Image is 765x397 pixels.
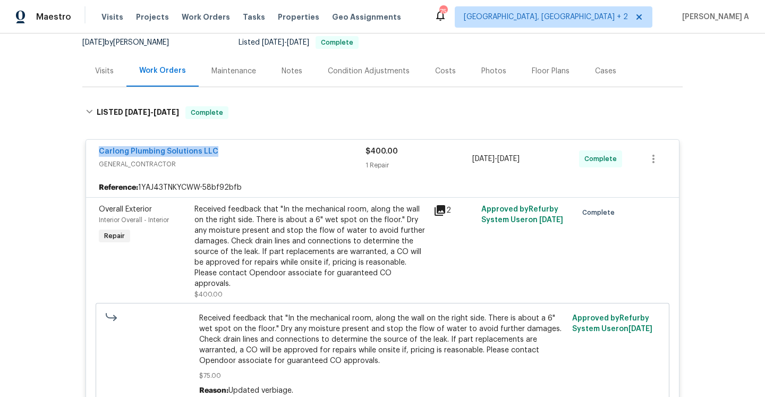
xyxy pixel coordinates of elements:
div: 75 [439,6,447,17]
span: Complete [584,154,621,164]
span: Interior Overall - Interior [99,217,169,223]
span: [DATE] [472,155,495,163]
span: Projects [136,12,169,22]
span: - [472,154,520,164]
span: Overall Exterior [99,206,152,213]
span: [DATE] [497,155,520,163]
div: Notes [282,66,302,77]
span: [DATE] [154,108,179,116]
span: - [125,108,179,116]
span: [PERSON_NAME] A [678,12,749,22]
span: Complete [186,107,227,118]
div: Photos [481,66,506,77]
span: GENERAL_CONTRACTOR [99,159,365,170]
div: Costs [435,66,456,77]
h6: LISTED [97,106,179,119]
span: $75.00 [199,370,566,381]
span: Listed [239,39,359,46]
span: - [262,39,309,46]
span: Maestro [36,12,71,22]
span: Complete [317,39,358,46]
div: Work Orders [139,65,186,76]
div: Floor Plans [532,66,569,77]
span: Work Orders [182,12,230,22]
span: [DATE] [287,39,309,46]
span: [DATE] [125,108,150,116]
span: [DATE] [539,216,563,224]
span: Visits [101,12,123,22]
span: Geo Assignments [332,12,401,22]
span: $400.00 [365,148,398,155]
span: Tasks [243,13,265,21]
span: Repair [100,231,129,241]
span: $400.00 [194,291,223,298]
div: Condition Adjustments [328,66,410,77]
span: [DATE] [82,39,105,46]
div: LISTED [DATE]-[DATE]Complete [82,96,683,130]
span: Received feedback that "In the mechanical room, along the wall on the right side. There is about ... [199,313,566,366]
div: 1 Repair [365,160,472,171]
b: Reference: [99,182,138,193]
span: Complete [582,207,619,218]
div: Received feedback that "In the mechanical room, along the wall on the right side. There is about ... [194,204,427,289]
span: [DATE] [262,39,284,46]
span: Approved by Refurby System User on [481,206,563,224]
span: Approved by Refurby System User on [572,315,652,333]
span: [DATE] [628,325,652,333]
div: Visits [95,66,114,77]
div: 1YAJ43TNKYCWW-58bf92bfb [86,178,679,197]
div: by [PERSON_NAME] [82,36,182,49]
div: Maintenance [211,66,256,77]
div: Cases [595,66,616,77]
div: 2 [433,204,475,217]
span: Updated verbiage. [228,387,293,394]
span: Properties [278,12,319,22]
span: [GEOGRAPHIC_DATA], [GEOGRAPHIC_DATA] + 2 [464,12,628,22]
span: Reason: [199,387,228,394]
a: Carlong Plumbing Solutions LLC [99,148,218,155]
